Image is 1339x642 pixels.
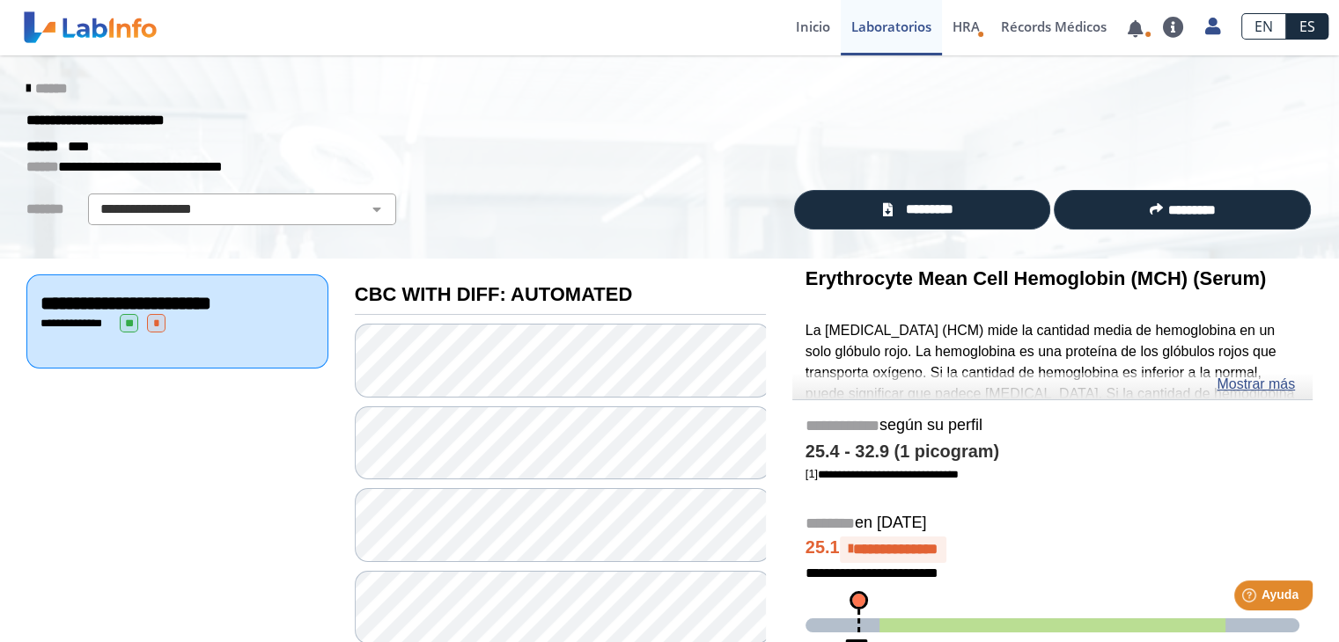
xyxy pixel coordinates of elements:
[1182,573,1320,623] iframe: Help widget launcher
[806,536,1299,563] h4: 25.1
[1217,374,1295,395] a: Mostrar más
[953,18,980,35] span: HRA
[355,283,632,305] b: CBC WITH DIFF: AUTOMATED
[806,514,1299,534] h5: en [DATE]
[1241,13,1286,40] a: EN
[1286,13,1328,40] a: ES
[806,267,1266,289] b: Erythrocyte Mean Cell Hemoglobin (MCH) (Serum)
[806,320,1299,447] p: La [MEDICAL_DATA] (HCM) mide la cantidad media de hemoglobina en un solo glóbulo rojo. La hemoglo...
[806,441,1299,463] h4: 25.4 - 32.9 (1 picogram)
[806,467,959,480] a: [1]
[806,416,1299,436] h5: según su perfil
